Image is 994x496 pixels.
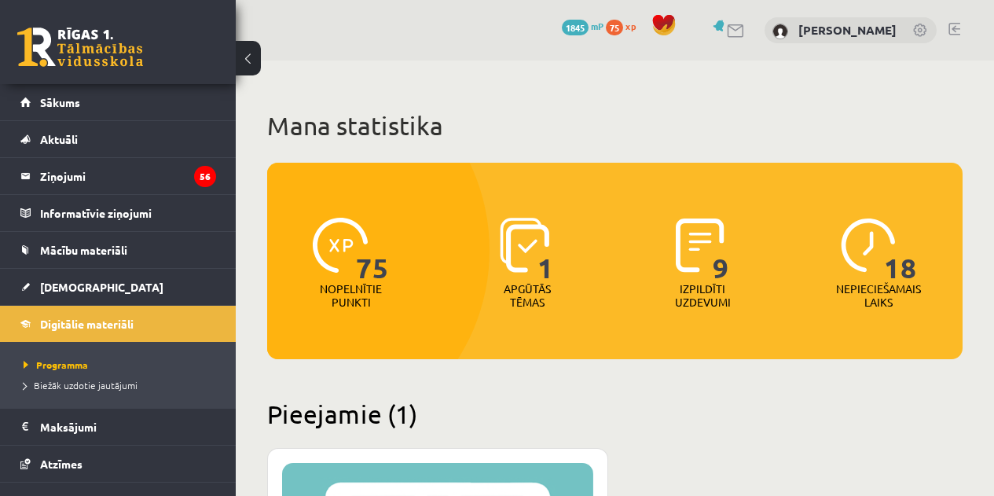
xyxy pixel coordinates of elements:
[562,20,589,35] span: 1845
[40,95,80,109] span: Sākums
[20,269,216,305] a: [DEMOGRAPHIC_DATA]
[798,22,897,38] a: [PERSON_NAME]
[500,218,549,273] img: icon-learned-topics-4a711ccc23c960034f471b6e78daf4a3bad4a20eaf4de84257b87e66633f6470.svg
[40,132,78,146] span: Aktuāli
[676,218,724,273] img: icon-completed-tasks-ad58ae20a441b2904462921112bc710f1caf180af7a3daa7317a5a94f2d26646.svg
[24,379,138,391] span: Biežāk uzdotie jautājumi
[562,20,603,32] a: 1845 mP
[841,218,896,273] img: icon-clock-7be60019b62300814b6bd22b8e044499b485619524d84068768e800edab66f18.svg
[40,158,216,194] legend: Ziņojumi
[267,399,963,429] h2: Pieejamie (1)
[356,218,389,282] span: 75
[40,317,134,331] span: Digitālie materiāli
[625,20,636,32] span: xp
[40,280,163,294] span: [DEMOGRAPHIC_DATA]
[606,20,644,32] a: 75 xp
[267,110,963,141] h1: Mana statistika
[20,232,216,268] a: Mācību materiāli
[537,218,554,282] span: 1
[313,218,368,273] img: icon-xp-0682a9bc20223a9ccc6f5883a126b849a74cddfe5390d2b41b4391c66f2066e7.svg
[606,20,623,35] span: 75
[17,28,143,67] a: Rīgas 1. Tālmācības vidusskola
[20,158,216,194] a: Ziņojumi56
[20,121,216,157] a: Aktuāli
[884,218,917,282] span: 18
[20,84,216,120] a: Sākums
[40,409,216,445] legend: Maksājumi
[24,378,220,392] a: Biežāk uzdotie jautājumi
[40,243,127,257] span: Mācību materiāli
[772,24,788,39] img: Tīna Tauriņa
[836,282,921,309] p: Nepieciešamais laiks
[497,282,558,309] p: Apgūtās tēmas
[24,358,220,372] a: Programma
[20,306,216,342] a: Digitālie materiāli
[40,457,83,471] span: Atzīmes
[672,282,733,309] p: Izpildīti uzdevumi
[40,195,216,231] legend: Informatīvie ziņojumi
[591,20,603,32] span: mP
[320,282,382,309] p: Nopelnītie punkti
[713,218,729,282] span: 9
[20,195,216,231] a: Informatīvie ziņojumi
[20,446,216,482] a: Atzīmes
[20,409,216,445] a: Maksājumi
[24,358,88,371] span: Programma
[194,166,216,187] i: 56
